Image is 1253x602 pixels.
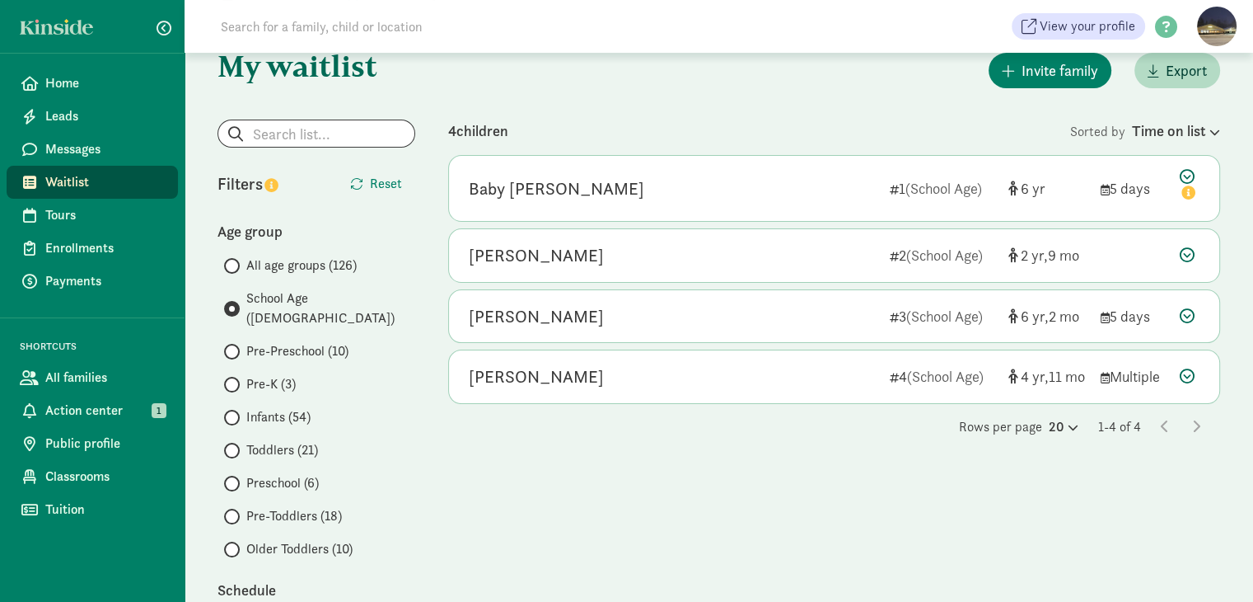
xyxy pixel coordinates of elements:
[1171,523,1253,602] iframe: Chat Widget
[1101,177,1167,200] div: 5 days
[906,307,983,326] span: (School Age)
[1008,305,1087,327] div: [object Object]
[1012,13,1145,40] a: View your profile
[1008,244,1087,266] div: [object Object]
[890,305,995,327] div: 3
[1040,16,1135,36] span: View your profile
[7,361,178,394] a: All families
[989,53,1111,88] button: Invite family
[1166,59,1207,82] span: Export
[890,365,995,388] div: 4
[370,174,402,194] span: Reset
[7,199,178,232] a: Tours
[7,67,178,100] a: Home
[45,73,165,93] span: Home
[246,440,318,460] span: Toddlers (21)
[448,120,1070,142] div: 4 children
[45,500,165,520] span: Tuition
[217,579,415,601] div: Schedule
[246,539,353,559] span: Older Toddlers (10)
[890,177,995,200] div: 1
[1008,177,1087,200] div: [object Object]
[7,427,178,460] a: Public profile
[45,139,165,159] span: Messages
[45,467,165,487] span: Classrooms
[7,394,178,427] a: Action center 1
[45,238,165,258] span: Enrollments
[1049,307,1079,326] span: 2
[217,172,316,196] div: Filters
[1070,120,1220,142] div: Sorted by
[448,417,1220,437] div: Rows per page 1-4 of 4
[45,401,165,421] span: Action center
[469,242,604,269] div: Emery Hereth
[1101,305,1167,327] div: 5 days
[45,106,165,126] span: Leads
[217,49,415,82] h1: My waitlist
[1008,365,1087,388] div: [object Object]
[906,246,983,265] span: (School Age)
[907,367,984,386] span: (School Age)
[1049,367,1085,386] span: 11
[1048,246,1079,265] span: 9
[1134,53,1220,88] button: Export
[469,303,604,330] div: Abigail Wilbur
[1021,179,1045,198] span: 6
[890,244,995,266] div: 2
[1101,365,1167,388] div: Multiple
[7,100,178,133] a: Leads
[1049,417,1078,437] div: 20
[1021,307,1049,326] span: 6
[905,179,982,198] span: (School Age)
[7,265,178,298] a: Payments
[246,407,311,427] span: Infants (54)
[246,256,357,275] span: All age groups (126)
[45,271,165,291] span: Payments
[246,374,296,394] span: Pre-K (3)
[1021,246,1048,265] span: 2
[152,403,166,418] span: 1
[45,172,165,192] span: Waitlist
[246,473,319,493] span: Preschool (6)
[469,364,604,390] div: Alexandre Freedman
[217,220,415,242] div: Age group
[211,10,673,43] input: Search for a family, child or location
[45,368,165,388] span: All families
[7,166,178,199] a: Waitlist
[246,289,415,328] span: School Age ([DEMOGRAPHIC_DATA])
[7,133,178,166] a: Messages
[1022,59,1098,82] span: Invite family
[7,493,178,526] a: Tuition
[337,167,415,200] button: Reset
[469,176,644,202] div: Baby Mirkhani
[1021,367,1049,386] span: 4
[7,460,178,493] a: Classrooms
[246,506,342,526] span: Pre-Toddlers (18)
[246,341,348,361] span: Pre-Preschool (10)
[7,232,178,265] a: Enrollments
[45,434,165,454] span: Public profile
[1132,120,1220,142] div: Time on list
[45,205,165,225] span: Tours
[218,120,414,147] input: Search list...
